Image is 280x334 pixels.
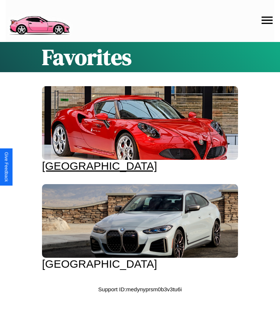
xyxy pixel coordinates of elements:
[42,258,238,270] div: [GEOGRAPHIC_DATA]
[42,42,238,72] h1: Favorites
[42,160,238,172] div: [GEOGRAPHIC_DATA]
[6,4,73,37] img: logo
[98,284,182,294] p: Support ID: medynyprsm0b3v3tu6i
[4,152,9,182] div: Give Feedback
